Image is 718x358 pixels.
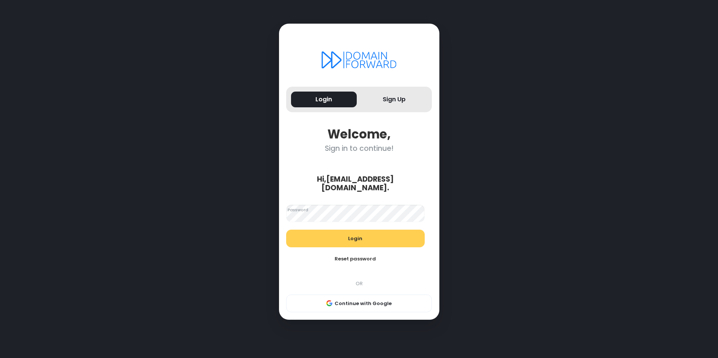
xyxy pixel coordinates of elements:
keeper-lock: Open Keeper Popup [411,209,420,218]
button: Continue with Google [286,295,432,313]
button: Reset password [286,250,425,268]
button: Sign Up [362,92,427,108]
div: Sign in to continue! [286,144,432,153]
div: OR [282,280,436,287]
div: Hi, [EMAIL_ADDRESS][DOMAIN_NAME] . [282,175,428,193]
button: Login [286,230,425,248]
div: Welcome, [286,127,432,141]
button: Login [291,92,357,108]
